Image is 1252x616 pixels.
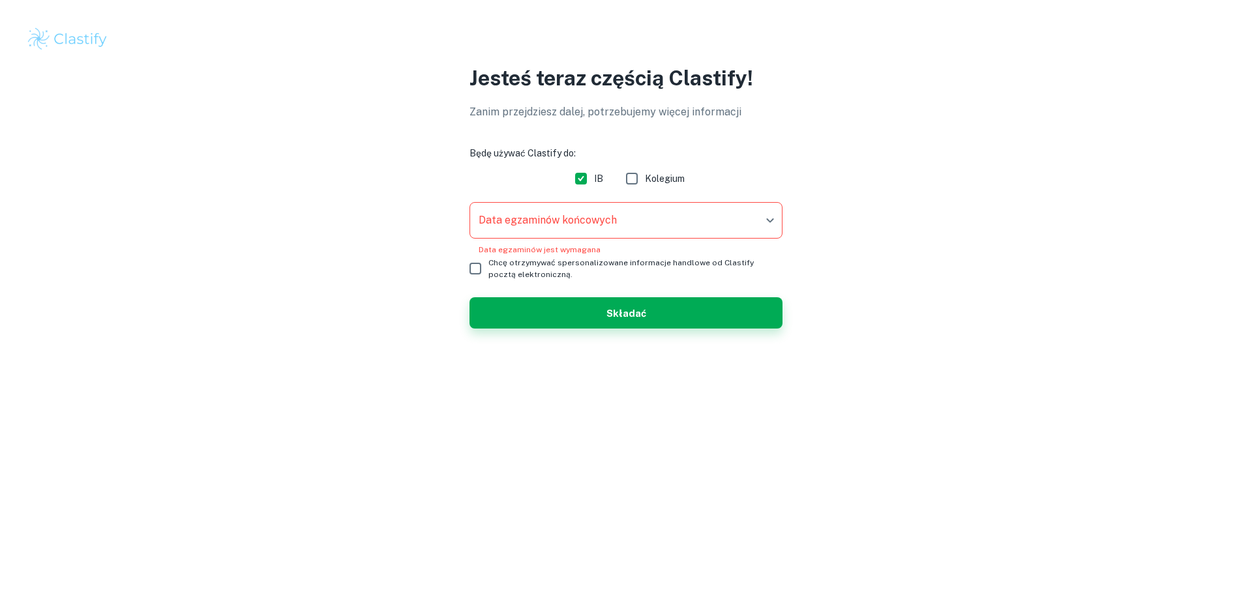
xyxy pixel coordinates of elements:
font: Zanim przejdziesz dalej, potrzebujemy więcej informacji [469,106,741,118]
font: IB [594,173,603,184]
button: Składać [469,297,782,329]
font: Chcę otrzymywać spersonalizowane informacje handlowe od Clastify pocztą elektroniczną. [488,258,754,279]
a: Logo klasyfikujące [26,26,1226,52]
font: Składać [606,308,646,319]
img: Logo klasyfikujące [26,26,109,52]
font: Będę używać Clastify do: [469,148,576,158]
font: Kolegium [645,173,685,184]
font: Data egzaminów jest wymagana [479,245,601,254]
font: Jesteś teraz częścią Clastify! [469,66,753,90]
